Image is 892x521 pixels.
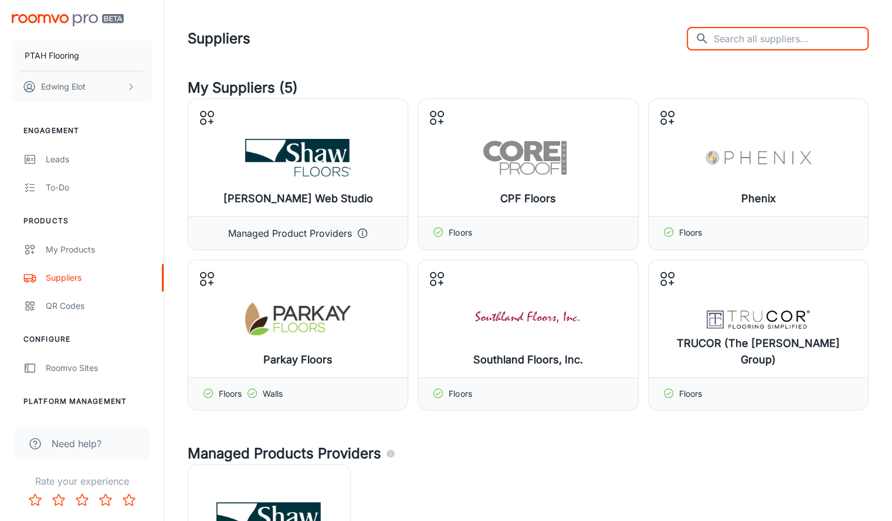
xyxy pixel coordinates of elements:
[679,226,702,240] p: Floors
[228,226,352,240] p: Managed Product Providers
[70,488,94,512] button: Rate 3 star
[23,488,47,512] button: Rate 1 star
[46,181,152,194] div: To-do
[9,474,154,488] p: Rate your experience
[219,387,242,400] p: Floors
[714,27,869,50] input: Search all suppliers...
[41,80,86,93] p: Edwing Elot
[188,443,869,464] h4: Managed Products Providers
[46,243,152,256] div: My Products
[263,387,283,400] p: Walls
[12,71,152,102] button: Edwing Elot
[117,488,141,512] button: Rate 5 star
[46,299,152,312] div: QR Codes
[245,134,351,181] img: Shaw Web Studio
[12,40,152,71] button: PTAH Flooring
[46,271,152,284] div: Suppliers
[386,443,395,464] div: Agencies and suppliers who work with us to automatically identify the specific products you carry
[12,14,124,26] img: Roomvo PRO Beta
[52,437,101,451] span: Need help?
[94,488,117,512] button: Rate 4 star
[46,362,152,374] div: Roomvo Sites
[188,28,250,49] h1: Suppliers
[449,387,472,400] p: Floors
[679,387,702,400] p: Floors
[223,190,373,207] h6: [PERSON_NAME] Web Studio
[47,488,70,512] button: Rate 2 star
[449,226,472,240] p: Floors
[25,49,79,62] p: PTAH Flooring
[188,77,869,98] h4: My Suppliers (5)
[46,153,152,166] div: Leads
